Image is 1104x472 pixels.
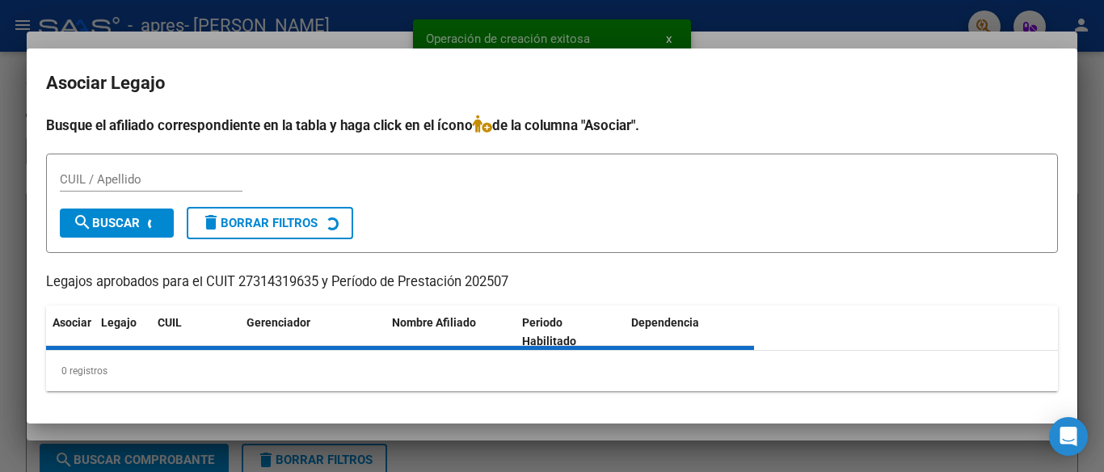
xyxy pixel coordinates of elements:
[187,207,353,239] button: Borrar Filtros
[46,115,1058,136] h4: Busque el afiliado correspondiente en la tabla y haga click en el ícono de la columna "Asociar".
[158,316,182,329] span: CUIL
[101,316,137,329] span: Legajo
[392,316,476,329] span: Nombre Afiliado
[73,213,92,232] mat-icon: search
[151,306,240,359] datatable-header-cell: CUIL
[46,351,1058,391] div: 0 registros
[247,316,310,329] span: Gerenciador
[1049,417,1088,456] div: Open Intercom Messenger
[73,216,140,230] span: Buscar
[631,316,699,329] span: Dependencia
[386,306,516,359] datatable-header-cell: Nombre Afiliado
[46,272,1058,293] p: Legajos aprobados para el CUIT 27314319635 y Período de Prestación 202507
[625,306,755,359] datatable-header-cell: Dependencia
[46,306,95,359] datatable-header-cell: Asociar
[522,316,576,348] span: Periodo Habilitado
[53,316,91,329] span: Asociar
[201,216,318,230] span: Borrar Filtros
[46,68,1058,99] h2: Asociar Legajo
[201,213,221,232] mat-icon: delete
[60,209,174,238] button: Buscar
[95,306,151,359] datatable-header-cell: Legajo
[516,306,625,359] datatable-header-cell: Periodo Habilitado
[240,306,386,359] datatable-header-cell: Gerenciador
